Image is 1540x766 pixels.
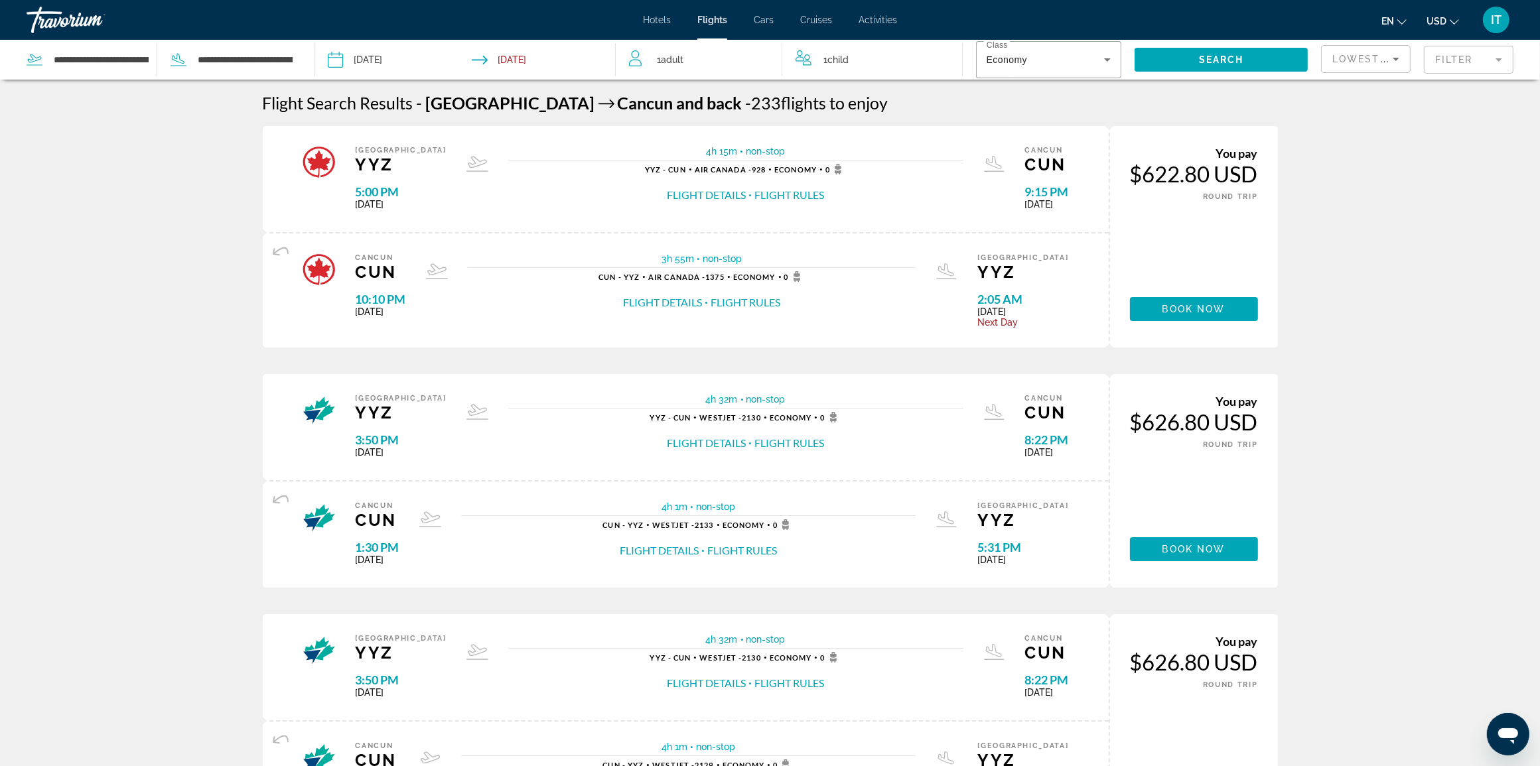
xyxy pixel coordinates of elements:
span: ROUND TRIP [1203,680,1258,689]
button: Book now [1130,297,1258,321]
span: 0 [784,271,805,282]
iframe: Button to launch messaging window [1487,713,1529,755]
span: [DATE] [977,554,1068,565]
span: 0 [773,519,794,530]
span: USD [1427,16,1446,27]
mat-select: Sort by [1332,51,1399,67]
span: Cancun [618,93,673,113]
button: Flight Rules [754,188,824,202]
span: Child [827,54,849,65]
span: 0 [820,652,841,663]
div: You pay [1130,394,1258,409]
span: CUN - YYZ [602,521,644,529]
button: Depart date: Nov 20, 2025 [328,40,382,80]
span: 8:22 PM [1025,432,1069,447]
span: [DATE] [977,306,1068,317]
span: [GEOGRAPHIC_DATA] [977,741,1068,750]
span: YYZ - CUN [650,413,691,422]
span: [DATE] [356,199,447,210]
span: 1375 [648,273,725,281]
span: Cancun [1025,394,1069,403]
span: 1:30 PM [356,540,399,554]
a: Activities [859,15,897,25]
span: CUN - YYZ [598,273,640,281]
span: YYZ [977,510,1068,530]
a: Cruises [800,15,832,25]
span: 5:00 PM [356,184,447,199]
span: 9:15 PM [1025,184,1069,199]
button: Flight Rules [707,543,777,558]
span: [DATE] [1025,447,1069,458]
span: [DATE] [356,306,406,317]
button: Change currency [1427,11,1459,31]
span: non-stop [696,501,735,512]
span: [DATE] [356,554,399,565]
div: $622.80 USD [1130,160,1258,187]
div: $626.80 USD [1130,409,1258,435]
span: CUN [1025,155,1069,174]
button: Search [1135,48,1308,72]
button: Travelers: 1 adult, 1 child [616,40,961,80]
a: Travorium [27,3,159,37]
span: 8:22 PM [1025,672,1069,687]
span: [GEOGRAPHIC_DATA] [356,394,447,403]
button: Flight Rules [711,295,780,310]
span: YYZ [356,643,447,663]
button: Return date: Nov 25, 2025 [472,40,526,80]
span: [DATE] [1025,687,1069,698]
button: Flight Details [667,436,746,450]
button: Flight Rules [754,676,824,690]
span: 3:50 PM [356,432,447,447]
span: [DATE] [356,447,447,458]
span: Cancun [356,253,406,262]
span: [GEOGRAPHIC_DATA] [426,93,595,113]
span: 4h 32m [706,634,738,645]
span: IT [1491,13,1502,27]
span: Economy [770,653,812,662]
span: Cancun [1025,634,1069,643]
span: - [746,93,752,113]
span: - [417,93,423,113]
span: CUN [356,262,406,282]
a: Flights [697,15,727,25]
span: Air Canada - [695,165,752,174]
span: 3h 55m [662,253,694,264]
span: and back [677,93,742,113]
span: Book now [1162,544,1225,554]
span: Economy [723,521,765,529]
span: Cancun [1025,146,1069,155]
span: [GEOGRAPHIC_DATA] [356,634,447,643]
span: Search [1199,54,1244,65]
span: Cars [754,15,774,25]
span: Economy [774,165,817,174]
span: CUN [1025,403,1069,422]
div: You pay [1130,634,1258,649]
span: 928 [695,165,766,174]
button: User Menu [1479,6,1513,34]
span: CUN [1025,643,1069,663]
span: CUN [356,510,399,530]
span: 10:10 PM [356,292,406,306]
a: Hotels [643,15,671,25]
span: 3:50 PM [356,672,447,687]
span: 4h 32m [706,394,738,405]
span: flights to enjoy [782,93,888,113]
span: non-stop [746,634,786,645]
span: Book now [1162,304,1225,314]
span: Cancun [356,501,399,510]
span: en [1381,16,1394,27]
span: WestJet - [699,413,742,422]
span: 233 [746,93,782,113]
button: Flight Rules [754,436,824,450]
span: [DATE] [1025,199,1069,210]
div: You pay [1130,146,1258,160]
span: ROUND TRIP [1203,192,1258,201]
span: 1 [823,50,849,69]
button: Filter [1424,45,1513,74]
span: Economy [770,413,812,422]
span: 4h 15m [706,146,737,157]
